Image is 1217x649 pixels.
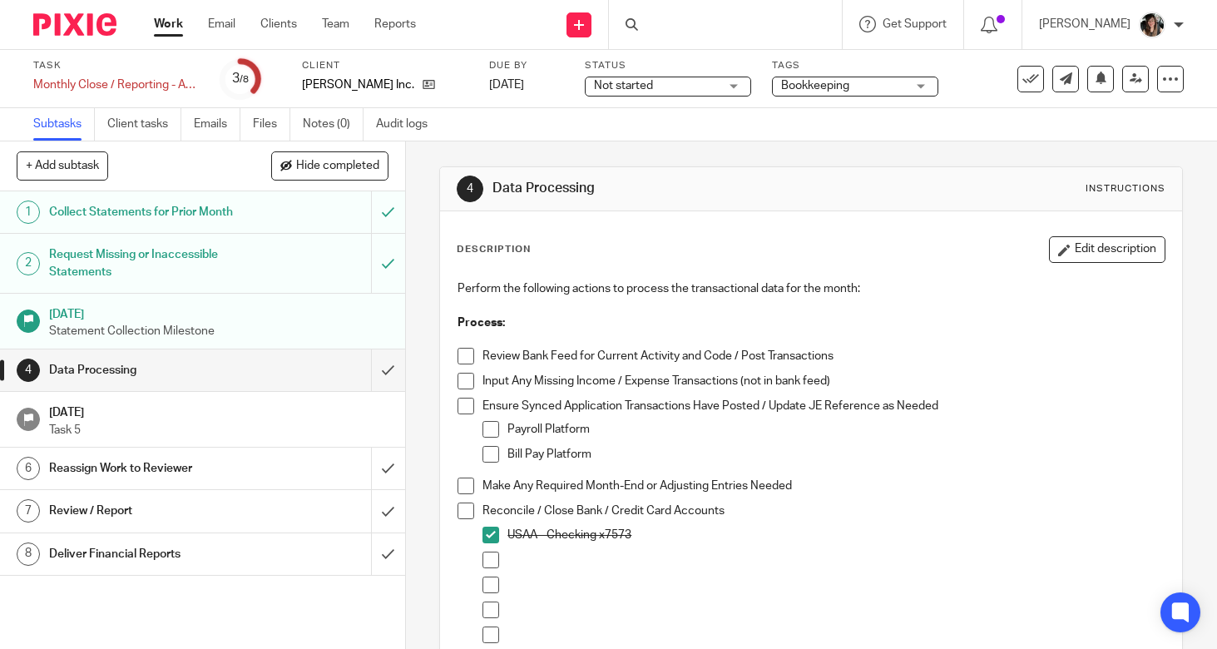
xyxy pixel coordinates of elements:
div: 3 [232,69,249,88]
a: Email [208,16,235,32]
p: Bill Pay Platform [507,446,1165,463]
h1: Data Processing [492,180,847,197]
a: Files [253,108,290,141]
div: 7 [17,499,40,523]
h1: Deliver Financial Reports [49,542,253,567]
div: 4 [17,359,40,382]
h1: [DATE] [49,302,388,323]
p: [PERSON_NAME] Inc. [302,77,414,93]
strong: Process: [458,317,505,329]
label: Tags [772,59,938,72]
button: Hide completed [271,151,388,180]
button: Edit description [1049,236,1165,263]
p: Payroll Platform [507,421,1165,438]
h1: [DATE] [49,400,388,421]
label: Status [585,59,751,72]
a: Subtasks [33,108,95,141]
p: Description [457,243,531,256]
p: USAA - Checking x7573 [507,527,1165,543]
a: Client tasks [107,108,181,141]
label: Due by [489,59,564,72]
p: Task 5 [49,422,388,438]
div: 6 [17,457,40,480]
a: Work [154,16,183,32]
div: 1 [17,201,40,224]
label: Task [33,59,200,72]
div: Monthly Close / Reporting - August [33,77,200,93]
span: Get Support [883,18,947,30]
a: Reports [374,16,416,32]
h1: Reassign Work to Reviewer [49,456,253,481]
span: Bookkeeping [781,80,849,92]
div: 2 [17,252,40,275]
p: Statement Collection Milestone [49,323,388,339]
a: Notes (0) [303,108,364,141]
div: 8 [17,542,40,566]
p: Ensure Synced Application Transactions Have Posted / Update JE Reference as Needed [482,398,1165,414]
a: Clients [260,16,297,32]
div: 4 [457,176,483,202]
img: Pixie [33,13,116,36]
a: Team [322,16,349,32]
h1: Review / Report [49,498,253,523]
img: IMG_2906.JPEG [1139,12,1165,38]
span: [DATE] [489,79,524,91]
a: Emails [194,108,240,141]
p: Perform the following actions to process the transactional data for the month: [458,280,1165,297]
h1: Collect Statements for Prior Month [49,200,253,225]
p: Make Any Required Month-End or Adjusting Entries Needed [482,478,1165,494]
button: + Add subtask [17,151,108,180]
div: Instructions [1086,182,1165,196]
a: Audit logs [376,108,440,141]
p: Review Bank Feed for Current Activity and Code / Post Transactions [482,348,1165,364]
span: Not started [594,80,653,92]
label: Client [302,59,468,72]
p: Reconcile / Close Bank / Credit Card Accounts [482,503,1165,519]
h1: Request Missing or Inaccessible Statements [49,242,253,285]
p: Input Any Missing Income / Expense Transactions (not in bank feed) [482,373,1165,389]
p: [PERSON_NAME] [1039,16,1130,32]
h1: Data Processing [49,358,253,383]
span: Hide completed [296,160,379,173]
small: /8 [240,75,249,84]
